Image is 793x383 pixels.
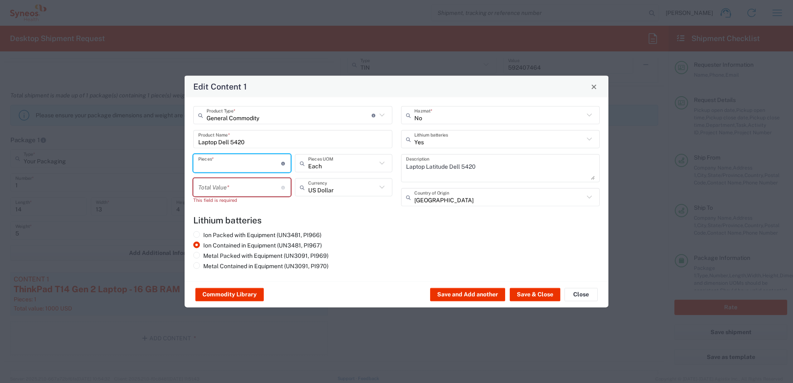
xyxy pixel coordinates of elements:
[193,231,321,239] label: Ion Packed with Equipment (UN3481, PI966)
[193,252,328,259] label: Metal Packed with Equipment (UN3091, PI969)
[193,196,291,204] div: This field is required
[430,288,505,301] button: Save and Add another
[564,288,598,301] button: Close
[195,288,264,301] button: Commodity Library
[588,81,600,92] button: Close
[193,242,322,249] label: Ion Contained in Equipment (UN3481, PI967)
[510,288,560,301] button: Save & Close
[193,262,328,270] label: Metal Contained in Equipment (UN3091, PI970)
[193,80,247,92] h4: Edit Content 1
[193,215,600,225] h4: Lithium batteries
